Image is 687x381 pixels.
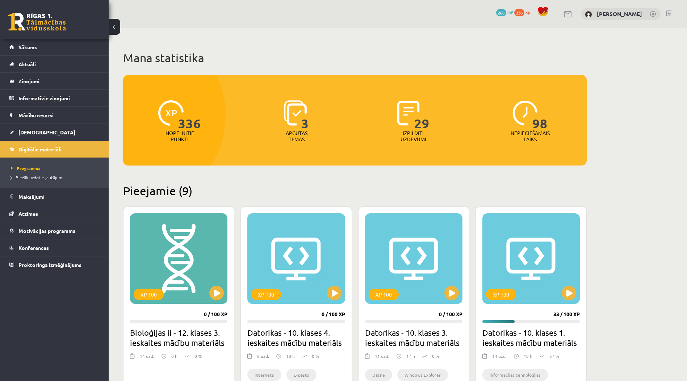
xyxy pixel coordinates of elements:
[282,130,311,142] p: Apgūtās tēmas
[9,256,100,273] a: Proktoringa izmēģinājums
[406,353,415,359] p: 17 h
[514,9,534,15] a: 336 xp
[496,9,513,15] a: 266 mP
[158,100,184,126] img: icon-xp-0682a9bc20223a9ccc6f5883a126b849a74cddfe5390d2b41b4391c66f2066e7.svg
[247,327,345,348] h2: Datorikas - 10. klases 4. ieskaites mācību materiāls
[532,100,548,130] span: 98
[496,9,506,16] span: 266
[18,210,38,217] span: Atzīmes
[11,175,63,180] span: Biežāk uzdotie jautājumi
[286,353,295,359] p: 18 h
[178,100,201,130] span: 336
[399,130,427,142] p: Izpildīti uzdevumi
[140,353,154,364] div: 14 uzd.
[18,244,49,251] span: Konferences
[9,90,100,106] a: Informatīvie ziņojumi
[597,10,642,17] a: [PERSON_NAME]
[194,353,202,359] p: 0 %
[18,188,100,205] legend: Maksājumi
[9,107,100,123] a: Mācību resursi
[284,100,307,126] img: icon-learned-topics-4a711ccc23c960034f471b6e78daf4a3bad4a20eaf4de84257b87e66633f6470.svg
[9,39,100,55] a: Sākums
[375,353,389,364] div: 11 uzd.
[11,174,101,181] a: Biežāk uzdotie jautājumi
[585,11,592,18] img: Ksenija Tereško
[365,369,392,381] li: Datne
[18,112,54,118] span: Mācību resursi
[18,73,100,89] legend: Ziņojumi
[9,141,100,158] a: Digitālie materiāli
[123,184,587,198] h2: Pieejamie (9)
[482,369,548,381] li: informācijas tehnoloģijas
[18,90,100,106] legend: Informatīvie ziņojumi
[9,188,100,205] a: Maksājumi
[9,205,100,222] a: Atzīmes
[9,73,100,89] a: Ziņojumi
[365,327,462,348] h2: Datorikas - 10. klases 3. ieskaites mācību materiāls
[247,369,281,381] li: Internets
[511,130,550,142] p: Nepieciešamais laiks
[525,9,530,15] span: xp
[18,261,81,268] span: Proktoringa izmēģinājums
[301,100,309,130] span: 3
[166,130,194,142] p: Nopelnītie punkti
[130,327,227,348] h2: Bioloģijas ii - 12. klases 3. ieskaites mācību materiāls
[514,9,524,16] span: 336
[18,227,76,234] span: Motivācijas programma
[11,165,41,171] span: Programma
[432,353,439,359] p: 0 %
[9,124,100,141] a: [DEMOGRAPHIC_DATA]
[369,289,399,300] div: XP 100
[414,100,430,130] span: 29
[492,353,507,364] div: 14 uzd.
[524,353,532,359] p: 18 h
[251,289,281,300] div: XP 100
[397,100,420,126] img: icon-completed-tasks-ad58ae20a441b2904462921112bc710f1caf180af7a3daa7317a5a94f2d26646.svg
[257,353,269,364] div: 8 uzd.
[286,369,317,381] li: E-pasts
[512,100,538,126] img: icon-clock-7be60019b62300814b6bd22b8e044499b485619524d84068768e800edab66f18.svg
[9,56,100,72] a: Aktuāli
[18,61,36,67] span: Aktuāli
[18,146,62,152] span: Digitālie materiāli
[123,51,587,65] h1: Mana statistika
[18,129,75,135] span: [DEMOGRAPHIC_DATA]
[507,9,513,15] span: mP
[9,239,100,256] a: Konferences
[312,353,319,359] p: 0 %
[134,289,164,300] div: XP 100
[9,222,100,239] a: Motivācijas programma
[397,369,448,381] li: Windows Explorer
[11,165,101,171] a: Programma
[486,289,516,300] div: XP 100
[482,327,580,348] h2: Datorikas - 10. klases 1. ieskaites mācību materiāls
[171,353,177,359] p: 0 h
[18,44,37,50] span: Sākums
[8,13,66,31] a: Rīgas 1. Tālmācības vidusskola
[549,353,559,359] p: 57 %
